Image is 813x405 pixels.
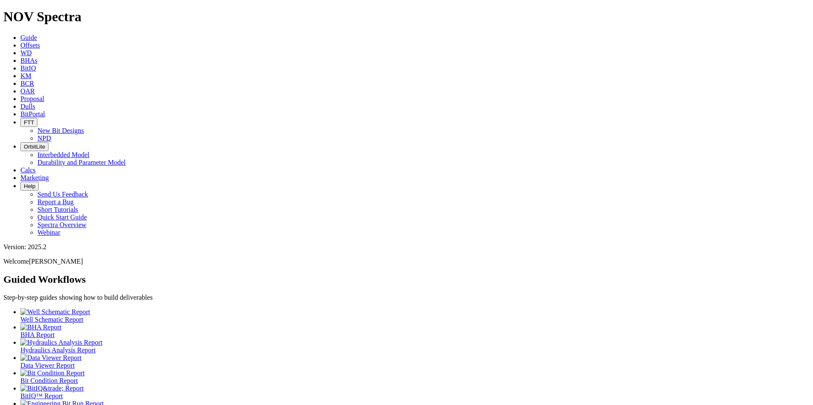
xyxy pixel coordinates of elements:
[20,34,37,41] a: Guide
[20,369,810,384] a: Bit Condition Report Bit Condition Report
[37,214,87,221] a: Quick Start Guide
[20,49,32,56] a: WD
[20,377,78,384] span: Bit Condition Report
[20,385,810,399] a: BitIQ&trade; Report BitIQ™ Report
[37,151,89,158] a: Interbedded Model
[37,198,74,205] a: Report a Bug
[37,191,88,198] a: Send Us Feedback
[20,331,54,338] span: BHA Report
[20,72,31,79] a: KM
[20,339,810,354] a: Hydraulics Analysis Report Hydraulics Analysis Report
[20,95,44,102] a: Proposal
[24,143,45,150] span: OrbitLite
[20,346,96,354] span: Hydraulics Analysis Report
[20,110,45,118] a: BitPortal
[20,316,83,323] span: Well Schematic Report
[20,80,34,87] a: BCR
[3,9,810,25] h1: NOV Spectra
[24,183,35,189] span: Help
[20,57,37,64] a: BHAs
[29,258,83,265] span: [PERSON_NAME]
[20,308,90,316] img: Well Schematic Report
[3,243,810,251] div: Version: 2025.2
[37,135,51,142] a: NPD
[20,118,37,127] button: FTT
[37,159,126,166] a: Durability and Parameter Model
[3,258,810,265] p: Welcome
[20,174,49,181] a: Marketing
[20,323,61,331] img: BHA Report
[20,182,39,191] button: Help
[20,339,102,346] img: Hydraulics Analysis Report
[20,369,85,377] img: Bit Condition Report
[37,206,78,213] a: Short Tutorials
[20,385,84,392] img: BitIQ&trade; Report
[20,362,75,369] span: Data Viewer Report
[20,103,35,110] a: Dulls
[3,294,810,301] p: Step-by-step guides showing how to build deliverables
[20,87,35,95] a: OAR
[20,166,36,174] a: Calcs
[20,392,63,399] span: BitIQ™ Report
[20,65,36,72] a: BitIQ
[20,323,810,338] a: BHA Report BHA Report
[37,127,84,134] a: New Bit Designs
[20,42,40,49] a: Offsets
[37,221,86,228] a: Spectra Overview
[37,229,60,236] a: Webinar
[20,354,810,369] a: Data Viewer Report Data Viewer Report
[3,274,810,285] h2: Guided Workflows
[24,119,34,126] span: FTT
[20,354,82,362] img: Data Viewer Report
[20,308,810,323] a: Well Schematic Report Well Schematic Report
[20,142,48,151] button: OrbitLite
